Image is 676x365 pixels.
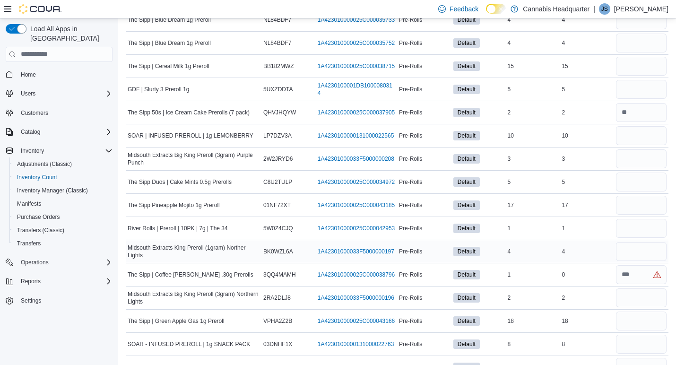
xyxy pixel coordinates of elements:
span: Users [17,88,113,99]
span: Default [458,270,476,279]
span: Pre-Rolls [399,248,422,255]
span: Transfers (Classic) [13,225,113,236]
div: 8 [506,339,560,350]
span: River Rolls | Preroll | 10PK | 7g | The 34 [128,225,228,232]
div: Jamal Saeed [599,3,610,15]
a: 1A4230100001DB1000080314 [318,82,395,97]
span: Customers [21,109,48,117]
div: 0 [560,269,614,280]
span: 3QQ4MAMH [263,271,296,278]
span: Default [458,178,476,186]
span: BB182MWZ [263,62,294,70]
span: Midsouth Extracts Big King Preroll (3gram) Northern Lights [128,290,260,305]
span: Default [458,85,476,94]
div: 1 [506,223,560,234]
span: SOAR - INFUSED PREROLL | 1g SNACK PACK [128,340,250,348]
span: Settings [21,297,41,304]
span: GDF | Slurty 3 Preroll 1g [128,86,190,93]
a: 1A42301000033F5000000196 [318,294,394,302]
p: [PERSON_NAME] [614,3,668,15]
div: 17 [560,200,614,211]
span: Default [458,340,476,348]
span: Pre-Rolls [399,317,422,325]
span: Pre-Rolls [399,62,422,70]
span: The Sipp | Blue Dream 1g Preroll [128,16,211,24]
span: Manifests [17,200,41,208]
button: Operations [2,256,116,269]
button: Users [2,87,116,100]
span: C8U2TULP [263,178,292,186]
a: 1A423010000025C000043166 [318,317,395,325]
p: | [593,3,595,15]
span: Default [458,16,476,24]
button: Users [17,88,39,99]
a: Customers [17,107,52,119]
div: 15 [506,61,560,72]
button: Home [2,68,116,81]
span: The Sipp | Cereal Milk 1g Preroll [128,62,209,70]
div: 10 [506,130,560,141]
a: 1A423010000025C000037905 [318,109,395,116]
a: Inventory Count [13,172,61,183]
span: Transfers [13,238,113,249]
span: Inventory Manager (Classic) [13,185,113,196]
span: Default [453,270,480,279]
span: The Sipp | Coffee [PERSON_NAME] .30g Prerolls [128,271,253,278]
span: 2RA2DLJ8 [263,294,291,302]
span: Default [453,200,480,210]
a: Transfers [13,238,44,249]
span: Inventory Manager (Classic) [17,187,88,194]
span: Pre-Rolls [399,225,422,232]
a: Settings [17,295,45,306]
span: Inventory [21,147,44,155]
span: Inventory Count [17,174,57,181]
div: 4 [560,246,614,257]
span: Purchase Orders [17,213,60,221]
span: Load All Apps in [GEOGRAPHIC_DATA] [26,24,113,43]
span: Inventory Count [13,172,113,183]
span: Midsouth Extracts King Preroll (1gram) Norther Lights [128,244,260,259]
button: Inventory [17,145,48,156]
button: Operations [17,257,52,268]
a: 1A4230100000131000022763 [318,340,394,348]
span: Pre-Rolls [399,178,422,186]
span: Pre-Rolls [399,16,422,24]
span: Midsouth Extracts Big King Preroll (3gram) Purple Punch [128,151,260,166]
div: 2 [560,292,614,304]
span: 03DNHF1X [263,340,292,348]
div: 18 [560,315,614,327]
span: Manifests [13,198,113,209]
div: 1 [506,269,560,280]
span: Operations [17,257,113,268]
button: Inventory Count [9,171,116,184]
nav: Complex example [6,64,113,332]
button: Catalog [2,125,116,139]
a: 1A42301000033F5000000208 [318,155,394,163]
span: Pre-Rolls [399,271,422,278]
span: Reports [17,276,113,287]
span: Default [453,247,480,256]
a: 1A423010000025C000038796 [318,271,395,278]
div: 4 [506,14,560,26]
button: Inventory Manager (Classic) [9,184,116,197]
a: Inventory Manager (Classic) [13,185,92,196]
span: Default [453,339,480,349]
div: 5 [506,84,560,95]
span: Home [17,69,113,80]
div: 3 [506,153,560,165]
span: Default [453,85,480,94]
div: 1 [560,223,614,234]
span: Default [458,108,476,117]
div: 2 [506,292,560,304]
button: Reports [2,275,116,288]
input: Dark Mode [486,4,506,14]
span: Pre-Rolls [399,132,422,139]
span: The Sipp | Blue Dream 1g Preroll [128,39,211,47]
div: 4 [506,246,560,257]
div: 5 [560,84,614,95]
span: Default [453,38,480,48]
div: 5 [560,176,614,188]
span: Home [21,71,36,78]
div: 5 [506,176,560,188]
